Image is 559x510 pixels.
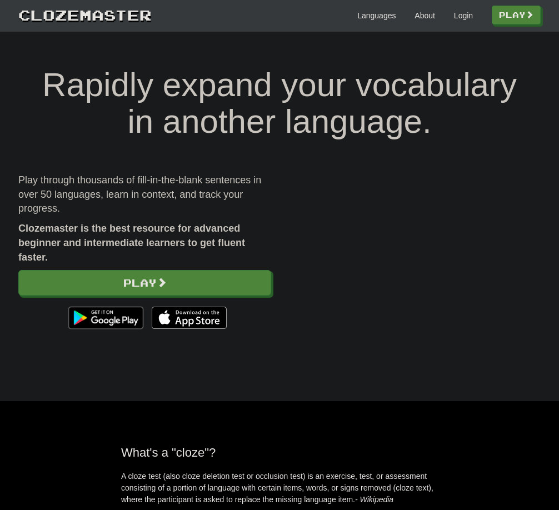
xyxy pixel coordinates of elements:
[63,301,149,334] img: Get it on Google Play
[355,495,393,504] em: - Wikipedia
[18,4,152,25] a: Clozemaster
[121,471,438,506] p: A cloze test (also cloze deletion test or occlusion test) is an exercise, test, or assessment con...
[454,10,473,21] a: Login
[121,446,438,459] h2: What's a "cloze"?
[152,307,227,329] img: Download_on_the_App_Store_Badge_US-UK_135x40-25178aeef6eb6b83b96f5f2d004eda3bffbb37122de64afbaef7...
[415,10,435,21] a: About
[357,10,396,21] a: Languages
[18,223,245,262] strong: Clozemaster is the best resource for advanced beginner and intermediate learners to get fluent fa...
[18,173,271,216] p: Play through thousands of fill-in-the-blank sentences in over 50 languages, learn in context, and...
[492,6,541,24] a: Play
[18,270,271,296] a: Play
